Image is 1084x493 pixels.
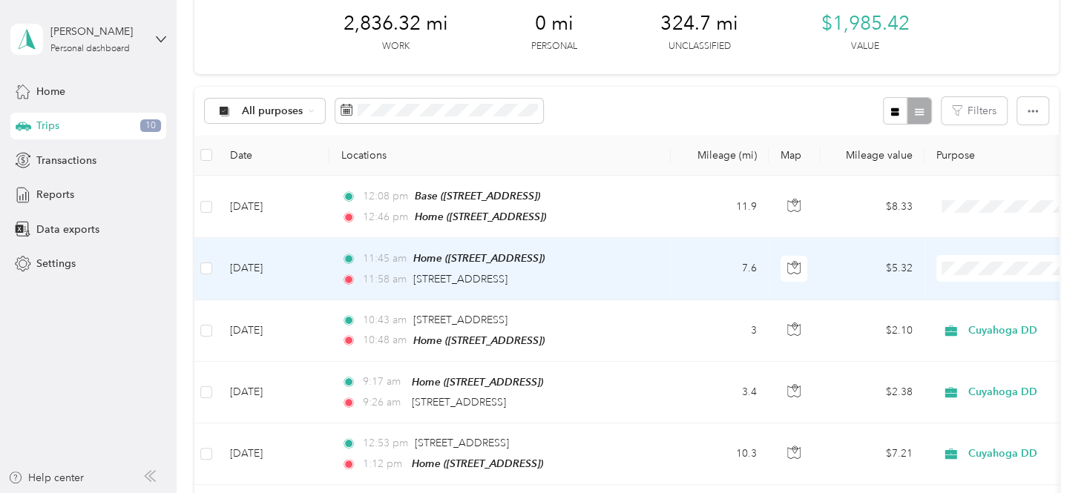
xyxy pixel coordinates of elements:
iframe: Everlance-gr Chat Button Frame [1001,410,1084,493]
button: Filters [942,97,1007,125]
span: 1:12 pm [363,456,405,472]
span: 12:08 pm [363,188,408,205]
span: Home ([STREET_ADDRESS]) [412,376,543,388]
td: $2.10 [821,300,924,362]
span: Transactions [36,153,96,168]
span: 2,836.32 mi [344,12,448,36]
span: Home ([STREET_ADDRESS]) [415,211,546,222]
th: Locations [329,135,671,176]
td: $5.32 [821,238,924,300]
span: Reports [36,187,74,202]
span: 324.7 mi [660,12,738,36]
th: Date [218,135,329,176]
span: Base ([STREET_ADDRESS]) [415,190,540,202]
td: $7.21 [821,423,924,485]
span: 9:26 am [363,394,405,411]
td: $8.33 [821,176,924,238]
p: Value [851,40,879,53]
th: Mileage (mi) [671,135,769,176]
td: $2.38 [821,362,924,423]
span: Home [36,84,65,99]
span: Settings [36,256,76,271]
td: [DATE] [218,176,329,238]
p: Personal [531,40,577,53]
span: 12:46 pm [363,209,408,225]
td: 7.6 [671,238,769,300]
span: Home ([STREET_ADDRESS]) [412,457,543,469]
td: 3.4 [671,362,769,423]
span: 12:53 pm [363,435,408,451]
th: Mileage value [821,135,924,176]
span: 9:17 am [363,374,405,390]
span: [STREET_ADDRESS] [413,273,507,285]
div: Personal dashboard [50,44,130,53]
div: [PERSON_NAME] [50,24,143,39]
span: [STREET_ADDRESS] [413,314,507,326]
p: Work [382,40,410,53]
span: All purposes [242,106,303,116]
td: 11.9 [671,176,769,238]
span: [STREET_ADDRESS] [412,396,506,408]
span: Home ([STREET_ADDRESS]) [413,252,545,264]
td: [DATE] [218,238,329,300]
td: 10.3 [671,423,769,485]
span: 10 [140,119,161,133]
th: Map [769,135,821,176]
td: [DATE] [218,423,329,485]
span: Data exports [36,222,99,237]
span: Home ([STREET_ADDRESS]) [413,334,545,346]
span: 0 mi [535,12,574,36]
td: 3 [671,300,769,362]
span: 11:45 am [363,251,407,267]
td: [DATE] [218,300,329,362]
span: $1,985.42 [821,12,909,36]
span: 10:48 am [363,332,407,348]
span: 10:43 am [363,312,407,328]
p: Unclassified [668,40,730,53]
span: [STREET_ADDRESS] [415,437,509,449]
span: 11:58 am [363,271,407,288]
button: Help center [8,470,84,486]
span: Trips [36,118,59,133]
td: [DATE] [218,362,329,423]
